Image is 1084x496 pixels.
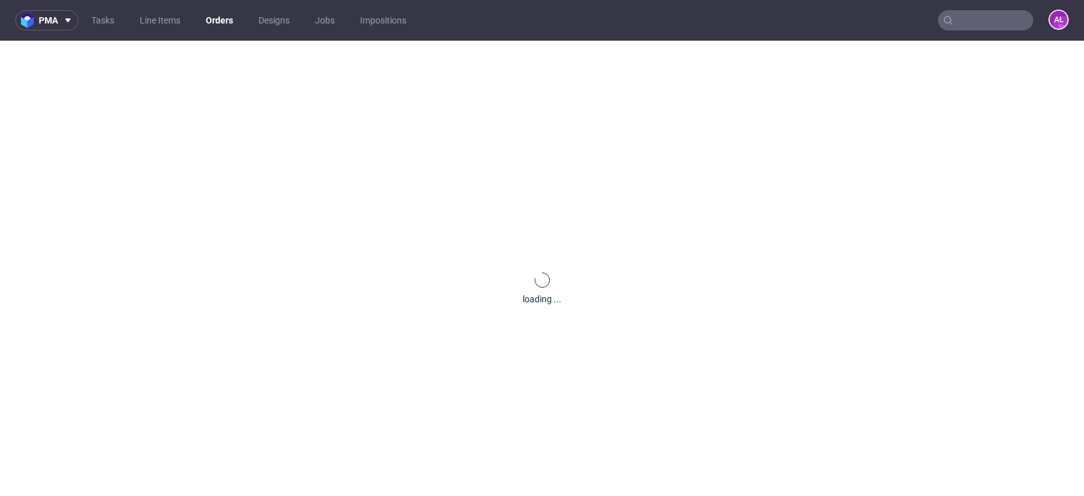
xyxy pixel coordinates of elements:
[84,10,122,30] a: Tasks
[1050,11,1067,29] figcaption: AŁ
[39,16,58,25] span: pma
[21,13,39,28] img: logo
[352,10,414,30] a: Impositions
[15,10,79,30] button: pma
[132,10,188,30] a: Line Items
[251,10,297,30] a: Designs
[307,10,342,30] a: Jobs
[198,10,241,30] a: Orders
[523,293,561,305] div: loading ...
